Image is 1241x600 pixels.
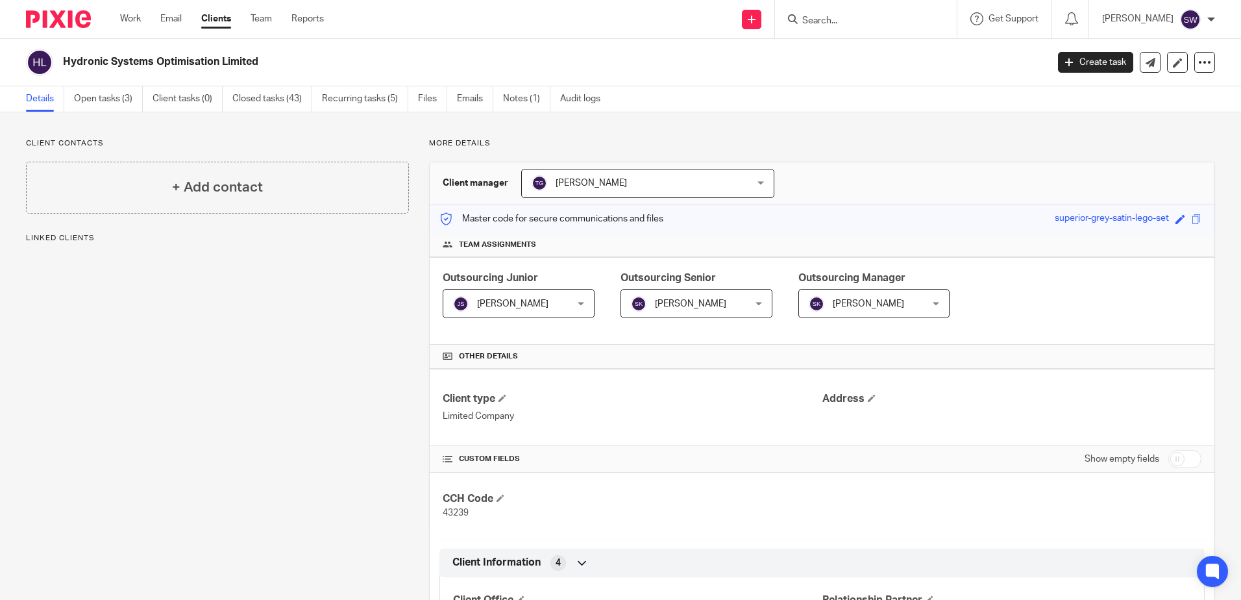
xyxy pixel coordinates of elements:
[459,351,518,362] span: Other details
[26,233,409,244] p: Linked clients
[1055,212,1169,227] div: superior-grey-satin-lego-set
[798,273,905,283] span: Outsourcing Manager
[26,86,64,112] a: Details
[418,86,447,112] a: Files
[631,296,646,312] img: svg%3E
[1102,12,1173,25] p: [PERSON_NAME]
[833,299,904,308] span: [PERSON_NAME]
[232,86,312,112] a: Closed tasks (43)
[291,12,324,25] a: Reports
[429,138,1215,149] p: More details
[477,299,548,308] span: [PERSON_NAME]
[201,12,231,25] a: Clients
[251,12,272,25] a: Team
[452,556,541,569] span: Client Information
[160,12,182,25] a: Email
[532,175,547,191] img: svg%3E
[172,177,263,197] h4: + Add contact
[620,273,716,283] span: Outsourcing Senior
[443,410,822,423] p: Limited Company
[459,240,536,250] span: Team assignments
[809,296,824,312] img: svg%3E
[443,492,822,506] h4: CCH Code
[560,86,610,112] a: Audit logs
[439,212,663,225] p: Master code for secure communications and files
[457,86,493,112] a: Emails
[322,86,408,112] a: Recurring tasks (5)
[443,177,508,190] h3: Client manager
[801,16,918,27] input: Search
[1058,52,1133,73] a: Create task
[989,14,1038,23] span: Get Support
[153,86,223,112] a: Client tasks (0)
[443,392,822,406] h4: Client type
[26,10,91,28] img: Pixie
[26,138,409,149] p: Client contacts
[443,454,822,464] h4: CUSTOM FIELDS
[120,12,141,25] a: Work
[1085,453,1159,466] label: Show empty fields
[556,556,561,569] span: 4
[63,55,843,69] h2: Hydronic Systems Optimisation Limited
[443,273,538,283] span: Outsourcing Junior
[443,508,469,518] span: 43239
[503,86,550,112] a: Notes (1)
[1180,9,1201,30] img: svg%3E
[655,299,726,308] span: [PERSON_NAME]
[26,49,53,76] img: svg%3E
[74,86,143,112] a: Open tasks (3)
[822,392,1201,406] h4: Address
[453,296,469,312] img: svg%3E
[556,179,627,188] span: [PERSON_NAME]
